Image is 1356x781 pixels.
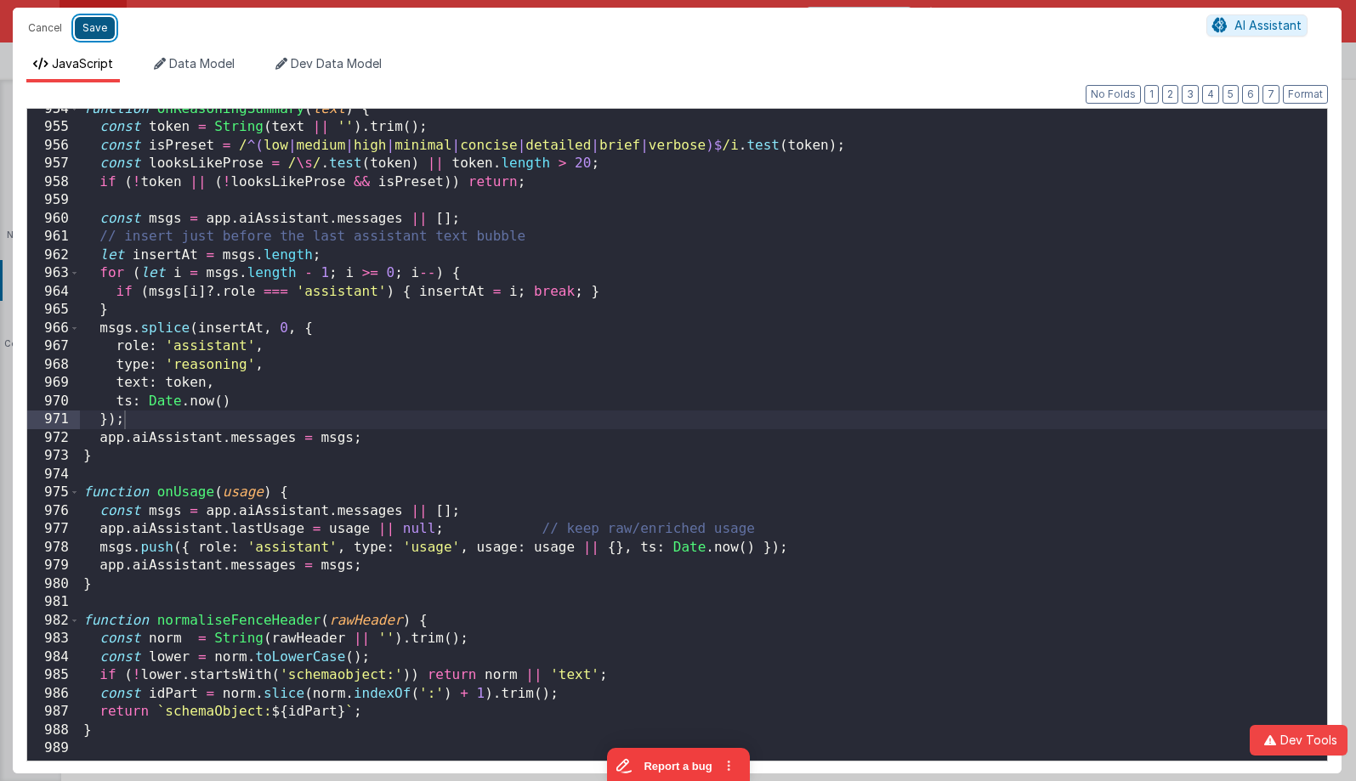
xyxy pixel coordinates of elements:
button: 1 [1144,85,1159,104]
div: 954 [27,100,80,119]
button: Format [1283,85,1328,104]
div: 984 [27,648,80,667]
div: 982 [27,612,80,631]
div: 977 [27,520,80,539]
button: Dev Tools [1250,725,1347,756]
div: 957 [27,155,80,173]
div: 986 [27,685,80,704]
div: 980 [27,575,80,594]
div: 969 [27,374,80,393]
button: 3 [1182,85,1199,104]
div: 981 [27,593,80,612]
div: 959 [27,191,80,210]
div: 973 [27,447,80,466]
span: AI Assistant [1234,18,1302,32]
div: 966 [27,320,80,338]
div: 989 [27,739,80,758]
div: 975 [27,484,80,502]
span: JavaScript [52,56,113,71]
button: 4 [1202,85,1219,104]
div: 971 [27,410,80,429]
button: AI Assistant [1206,14,1308,37]
div: 960 [27,210,80,229]
button: 6 [1242,85,1259,104]
button: 2 [1162,85,1178,104]
div: 990 [27,758,80,777]
button: No Folds [1086,85,1141,104]
div: 955 [27,118,80,137]
div: 964 [27,283,80,302]
button: 5 [1223,85,1239,104]
span: Dev Data Model [291,56,382,71]
div: 962 [27,246,80,265]
div: 974 [27,466,80,484]
div: 956 [27,137,80,156]
button: Save [75,17,115,39]
div: 988 [27,722,80,740]
span: Data Model [169,56,235,71]
button: 7 [1262,85,1279,104]
div: 965 [27,301,80,320]
div: 958 [27,173,80,192]
div: 983 [27,630,80,648]
div: 967 [27,337,80,356]
div: 972 [27,429,80,448]
div: 968 [27,356,80,375]
div: 978 [27,539,80,557]
div: 970 [27,393,80,411]
div: 961 [27,228,80,246]
div: 963 [27,264,80,283]
div: 976 [27,502,80,521]
div: 979 [27,557,80,575]
div: 985 [27,666,80,685]
button: Cancel [20,16,71,40]
div: 987 [27,703,80,722]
